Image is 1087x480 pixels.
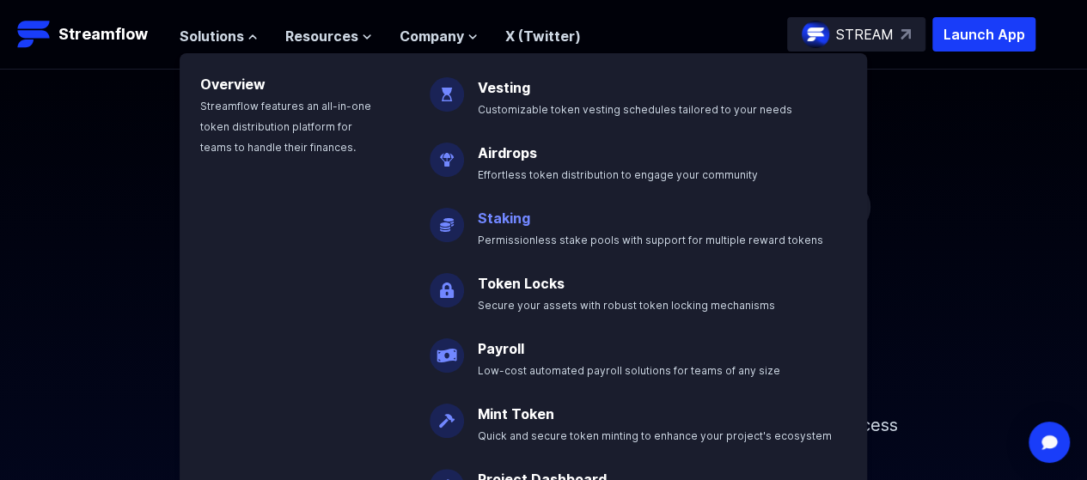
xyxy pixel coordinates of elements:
[157,276,931,386] h1: Token management infrastructure
[478,275,565,292] a: Token Locks
[478,79,530,96] a: Vesting
[478,210,530,227] a: Staking
[430,390,464,438] img: Mint Token
[400,26,464,46] span: Company
[478,299,775,312] span: Secure your assets with robust token locking mechanisms
[200,100,371,154] span: Streamflow features an all-in-one token distribution platform for teams to handle their finances.
[430,325,464,373] img: Payroll
[505,27,581,45] a: X (Twitter)
[478,340,524,357] a: Payroll
[478,144,537,161] a: Airdrops
[58,22,148,46] p: Streamflow
[430,259,464,307] img: Token Locks
[478,405,554,422] a: Mint Token
[285,26,358,46] span: Resources
[802,21,829,48] img: streamflow-logo-circle.png
[1029,422,1070,463] div: Open Intercom Messenger
[478,234,823,246] span: Permissionless stake pools with support for multiple reward tokens
[430,129,464,177] img: Airdrops
[932,17,1035,52] button: Launch App
[478,364,780,377] span: Low-cost automated payroll solutions for teams of any size
[285,26,372,46] button: Resources
[17,17,162,52] a: Streamflow
[836,24,894,45] p: STREAM
[180,26,258,46] button: Solutions
[180,26,244,46] span: Solutions
[478,103,792,116] span: Customizable token vesting schedules tailored to your needs
[787,17,925,52] a: STREAM
[478,429,832,442] span: Quick and secure token minting to enhance your project's ecosystem
[17,17,52,52] img: Streamflow Logo
[200,76,266,93] a: Overview
[400,26,478,46] button: Company
[430,64,464,112] img: Vesting
[478,168,758,181] span: Effortless token distribution to engage your community
[901,29,911,39] img: top-right-arrow.svg
[430,194,464,242] img: Staking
